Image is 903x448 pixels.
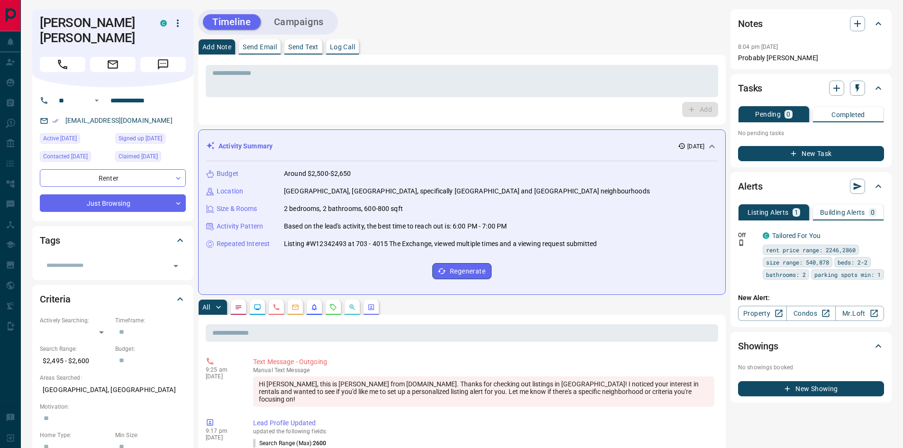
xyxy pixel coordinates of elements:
div: Tags [40,229,186,252]
h2: Showings [738,338,778,354]
p: Activity Summary [219,141,273,151]
p: Text Message - Outgoing [253,357,714,367]
span: Claimed [DATE] [119,152,158,161]
button: New Showing [738,381,884,396]
p: [GEOGRAPHIC_DATA], [GEOGRAPHIC_DATA], specifically [GEOGRAPHIC_DATA] and [GEOGRAPHIC_DATA] neighb... [284,186,650,196]
p: $2,495 - $2,600 [40,353,110,369]
span: Email [90,57,136,72]
div: Thu Aug 14 2025 [115,133,186,146]
p: 0 [871,209,875,216]
h2: Tasks [738,81,762,96]
p: [GEOGRAPHIC_DATA], [GEOGRAPHIC_DATA] [40,382,186,398]
h1: [PERSON_NAME] [PERSON_NAME] [40,15,146,46]
h2: Notes [738,16,763,31]
h2: Tags [40,233,60,248]
p: New Alert: [738,293,884,303]
p: Off [738,231,757,239]
span: size range: 540,878 [766,257,829,267]
div: Sat Aug 30 2025 [40,133,110,146]
div: Renter [40,169,186,187]
p: 8:04 pm [DATE] [738,44,778,50]
p: No showings booked [738,363,884,372]
p: Probably [PERSON_NAME] [738,53,884,63]
p: Min Size: [115,431,186,439]
p: No pending tasks [738,126,884,140]
span: Signed up [DATE] [119,134,162,143]
svg: Agent Actions [367,303,375,311]
div: condos.ca [763,232,769,239]
svg: Notes [235,303,242,311]
p: 1 [794,209,798,216]
a: [EMAIL_ADDRESS][DOMAIN_NAME] [65,117,173,124]
p: 2 bedrooms, 2 bathrooms, 600-800 sqft [284,204,403,214]
p: Text Message [253,367,714,374]
p: Repeated Interest [217,239,270,249]
div: Tasks [738,77,884,100]
span: Call [40,57,85,72]
a: Mr.Loft [835,306,884,321]
p: Areas Searched: [40,374,186,382]
p: Based on the lead's activity, the best time to reach out is: 6:00 PM - 7:00 PM [284,221,507,231]
div: Just Browsing [40,194,186,212]
div: Tue Sep 02 2025 [40,151,110,165]
p: Budget: [115,345,186,353]
svg: Calls [273,303,280,311]
svg: Requests [329,303,337,311]
span: parking spots min: 1 [814,270,881,279]
p: Search Range (Max) : [253,439,327,448]
span: Active [DATE] [43,134,77,143]
p: Completed [831,111,865,118]
div: condos.ca [160,20,167,27]
p: Lead Profile Updated [253,418,714,428]
span: Contacted [DATE] [43,152,88,161]
svg: Opportunities [348,303,356,311]
p: Around $2,500-$2,650 [284,169,351,179]
div: Alerts [738,175,884,198]
p: updated the following fields: [253,428,714,435]
p: Building Alerts [820,209,865,216]
div: Showings [738,335,884,357]
p: Budget [217,169,238,179]
div: Activity Summary[DATE] [206,137,718,155]
span: 2600 [313,440,326,447]
p: Send Text [288,44,319,50]
svg: Emails [292,303,299,311]
p: Home Type: [40,431,110,439]
p: [DATE] [206,434,239,441]
svg: Push Notification Only [738,239,745,246]
p: Activity Pattern [217,221,263,231]
p: [DATE] [206,373,239,380]
p: Pending [755,111,781,118]
svg: Lead Browsing Activity [254,303,261,311]
h2: Alerts [738,179,763,194]
div: Hi [PERSON_NAME], this is [PERSON_NAME] from [DOMAIN_NAME]. Thanks for checking out listings in [... [253,376,714,407]
p: Listing #W12342493 at 703 - 4015 The Exchange, viewed multiple times and a viewing request submitted [284,239,597,249]
p: Send Email [243,44,277,50]
p: [DATE] [687,142,704,151]
p: Log Call [330,44,355,50]
p: Motivation: [40,402,186,411]
a: Tailored For You [772,232,821,239]
button: New Task [738,146,884,161]
div: Notes [738,12,884,35]
span: beds: 2-2 [838,257,867,267]
p: Search Range: [40,345,110,353]
button: Regenerate [432,263,492,279]
div: Criteria [40,288,186,311]
button: Open [91,95,102,106]
p: Timeframe: [115,316,186,325]
p: Actively Searching: [40,316,110,325]
svg: Listing Alerts [310,303,318,311]
p: 0 [786,111,790,118]
span: rent price range: 2246,2860 [766,245,856,255]
svg: Email Verified [52,118,59,124]
p: Listing Alerts [748,209,789,216]
p: Add Note [202,44,231,50]
span: Message [140,57,186,72]
h2: Criteria [40,292,71,307]
p: Size & Rooms [217,204,257,214]
p: 9:25 am [206,366,239,373]
a: Condos [786,306,835,321]
button: Open [169,259,182,273]
button: Campaigns [265,14,333,30]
